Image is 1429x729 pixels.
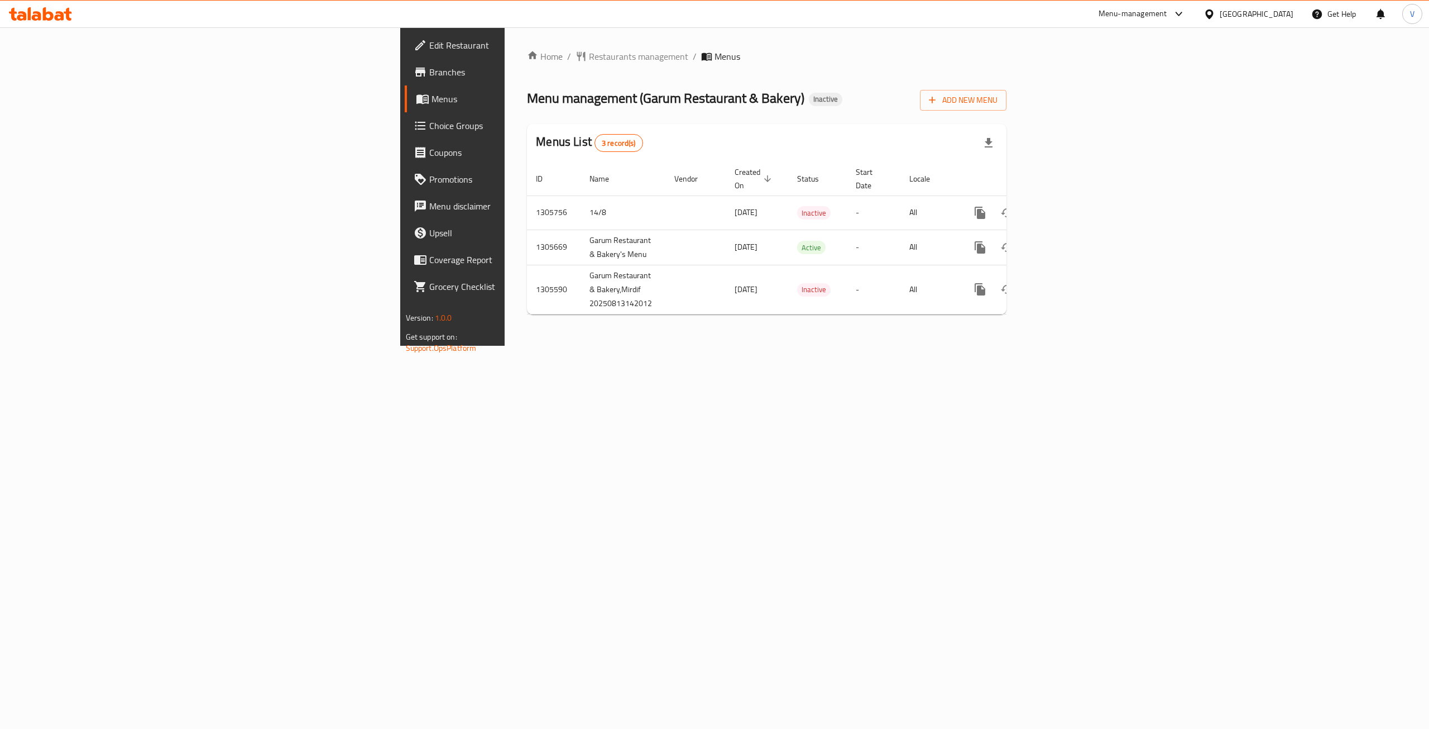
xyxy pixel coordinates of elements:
[735,240,757,254] span: [DATE]
[900,265,958,314] td: All
[589,50,688,63] span: Restaurants management
[1099,7,1167,21] div: Menu-management
[405,193,639,220] a: Menu disclaimer
[405,59,639,85] a: Branches
[714,50,740,63] span: Menus
[405,273,639,300] a: Grocery Checklist
[405,139,639,166] a: Coupons
[536,134,642,152] h2: Menus List
[429,65,630,79] span: Branches
[405,112,639,139] a: Choice Groups
[994,199,1020,226] button: Change Status
[527,162,1083,315] table: enhanced table
[429,146,630,159] span: Coupons
[429,119,630,132] span: Choice Groups
[595,138,642,149] span: 3 record(s)
[431,92,630,106] span: Menus
[536,172,557,185] span: ID
[693,50,697,63] li: /
[847,265,900,314] td: -
[958,162,1083,196] th: Actions
[406,341,477,355] a: Support.OpsPlatform
[674,172,712,185] span: Vendor
[797,172,833,185] span: Status
[429,199,630,213] span: Menu disclaimer
[967,276,994,303] button: more
[975,130,1002,156] div: Export file
[797,283,831,296] span: Inactive
[405,32,639,59] a: Edit Restaurant
[405,85,639,112] a: Menus
[435,311,452,325] span: 1.0.0
[594,134,643,152] div: Total records count
[527,85,804,111] span: Menu management ( Garum Restaurant & Bakery )
[405,220,639,246] a: Upsell
[1410,8,1414,20] span: V
[797,206,831,220] div: Inactive
[429,226,630,240] span: Upsell
[429,253,630,266] span: Coverage Report
[809,93,842,106] div: Inactive
[909,172,944,185] span: Locale
[406,311,433,325] span: Version:
[967,199,994,226] button: more
[967,234,994,261] button: more
[405,166,639,193] a: Promotions
[589,172,624,185] span: Name
[735,205,757,220] span: [DATE]
[797,241,826,254] span: Active
[735,165,775,192] span: Created On
[735,282,757,297] span: [DATE]
[856,165,887,192] span: Start Date
[920,90,1006,111] button: Add New Menu
[900,230,958,265] td: All
[994,276,1020,303] button: Change Status
[405,246,639,273] a: Coverage Report
[847,230,900,265] td: -
[809,94,842,104] span: Inactive
[900,196,958,230] td: All
[797,207,831,220] span: Inactive
[527,50,1006,63] nav: breadcrumb
[429,39,630,52] span: Edit Restaurant
[929,93,998,107] span: Add New Menu
[847,196,900,230] td: -
[1220,8,1293,20] div: [GEOGRAPHIC_DATA]
[406,330,457,344] span: Get support on:
[429,280,630,293] span: Grocery Checklist
[429,173,630,186] span: Promotions
[994,234,1020,261] button: Change Status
